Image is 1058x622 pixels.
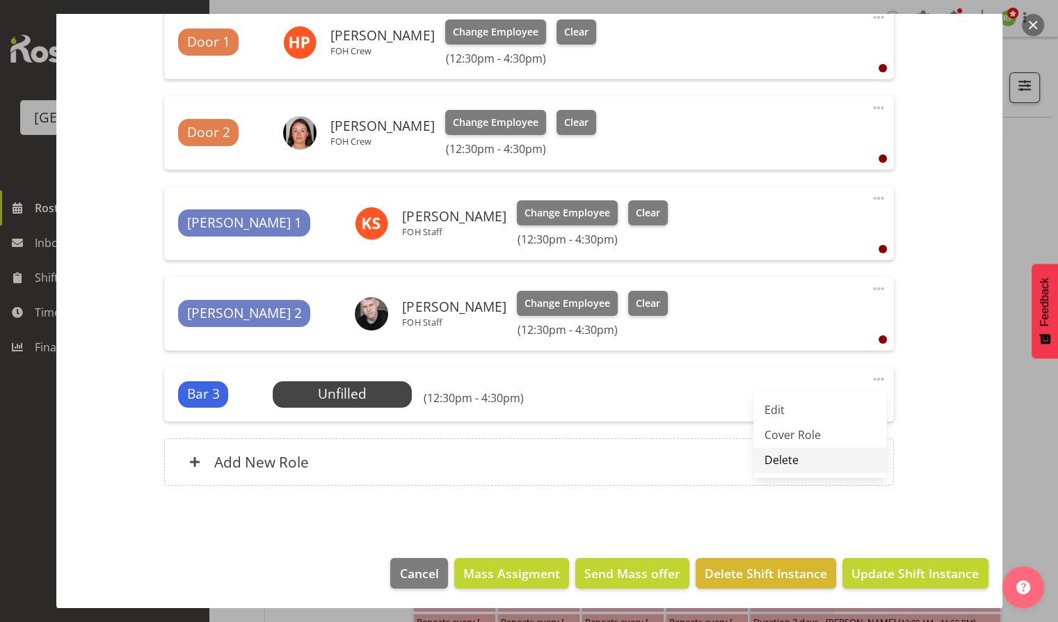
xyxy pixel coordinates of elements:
h6: [PERSON_NAME] [402,209,506,224]
h6: Add New Role [214,453,309,471]
span: Bar 3 [187,384,220,404]
button: Cancel [390,558,447,589]
span: Send Mass offer [584,564,680,582]
p: FOH Crew [330,136,434,147]
p: FOH Staff [402,317,506,328]
img: elea-hargreaves2c755f076077fa11bccae5db5d7fb730.png [283,116,316,150]
button: Clear [628,200,668,225]
p: FOH Crew [330,45,434,56]
p: FOH Staff [402,226,506,237]
img: tommy-shorterb0edd7af4f2a677187137bf503907750.png [355,297,388,330]
button: Delete Shift Instance [696,558,836,589]
a: Edit [753,397,887,422]
img: help-xxl-2.png [1016,580,1030,594]
h6: (12:30pm - 4:30pm) [445,51,595,65]
button: Send Mass offer [575,558,689,589]
span: Change Employee [524,296,610,311]
a: Cover Role [753,422,887,447]
button: Change Employee [445,19,546,45]
button: Mass Assigment [454,558,569,589]
h6: [PERSON_NAME] [402,299,506,314]
span: Change Employee [453,115,538,130]
span: Clear [564,24,588,40]
span: Door 1 [187,32,230,52]
img: kelly-shepherd9515.jpg [355,207,388,240]
img: heather-powell11501.jpg [283,26,316,59]
h6: [PERSON_NAME] [330,118,434,134]
h6: (12:30pm - 4:30pm) [423,391,523,405]
button: Feedback - Show survey [1032,264,1058,358]
a: Delete [753,447,887,472]
span: Unfilled [318,384,367,403]
span: [PERSON_NAME] 2 [187,303,302,324]
span: Change Employee [453,24,538,40]
span: [PERSON_NAME] 1 [187,213,302,233]
button: Change Employee [445,110,546,135]
button: Change Employee [517,291,618,316]
span: Mass Assigment [463,564,560,582]
div: User is clocked out [879,64,887,72]
span: Feedback [1039,278,1051,326]
h6: (12:30pm - 4:30pm) [445,142,595,156]
button: Clear [628,291,668,316]
button: Clear [556,19,596,45]
h6: (12:30pm - 4:30pm) [517,323,667,337]
div: User is clocked out [879,335,887,344]
span: Clear [636,205,660,221]
span: Change Employee [524,205,610,221]
button: Update Shift Instance [842,558,988,589]
div: User is clocked out [879,245,887,253]
span: Update Shift Instance [851,564,979,582]
div: User is clocked out [879,154,887,163]
span: Clear [564,115,588,130]
button: Change Employee [517,200,618,225]
span: Delete Shift Instance [705,564,827,582]
h6: [PERSON_NAME] [330,28,434,43]
span: Cancel [400,564,439,582]
span: Clear [636,296,660,311]
h6: (12:30pm - 4:30pm) [517,232,667,246]
button: Clear [556,110,596,135]
span: Door 2 [187,122,230,143]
